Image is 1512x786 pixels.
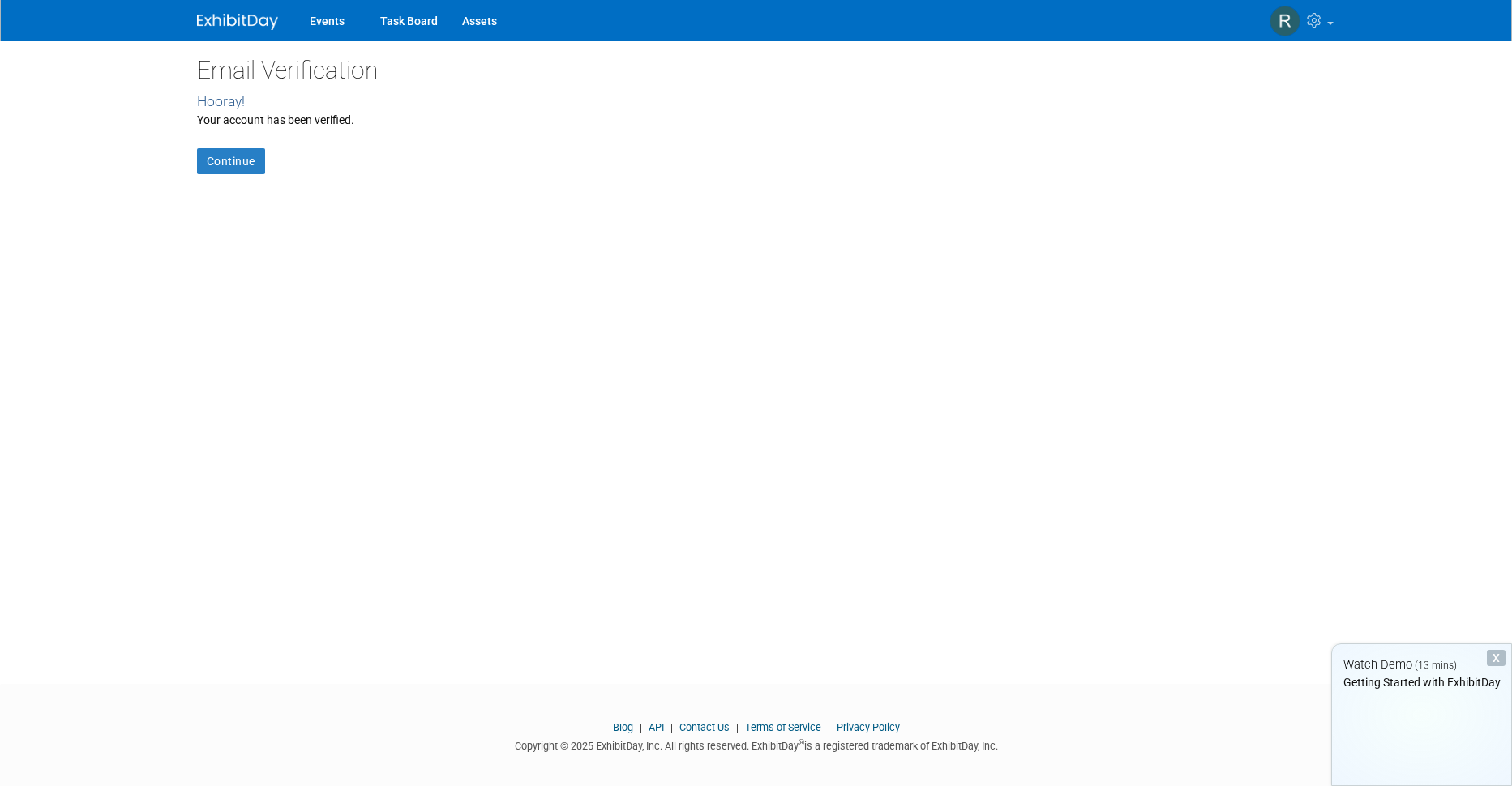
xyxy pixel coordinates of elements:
[636,721,646,733] span: |
[197,112,1316,128] div: Your account has been verified.
[197,148,265,174] a: Continue
[1415,660,1457,671] span: (13 mins)
[197,14,278,30] img: ExhibitDay
[732,721,743,733] span: |
[649,721,664,733] a: API
[824,721,834,733] span: |
[613,721,633,733] a: Blog
[1487,650,1506,666] div: Dismiss
[745,721,821,733] a: Terms of Service
[1270,6,1300,36] img: Ron Zahavi
[197,92,1316,112] div: Hooray!
[197,57,1316,83] h2: Email Verification
[666,721,677,733] span: |
[799,738,804,747] sup: ®
[837,721,900,733] a: Privacy Policy
[679,721,730,733] a: Contact Us
[1332,656,1511,673] div: Watch Demo
[1332,674,1511,690] div: Getting Started with ExhibitDay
